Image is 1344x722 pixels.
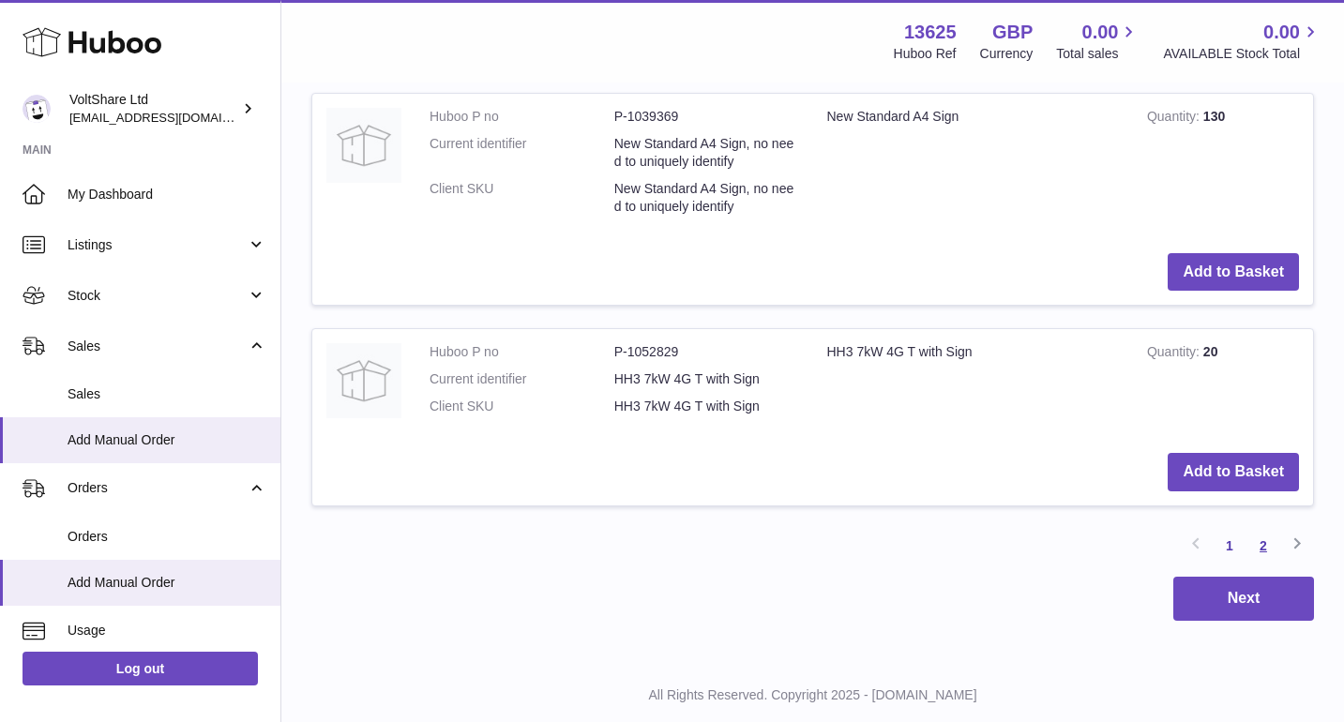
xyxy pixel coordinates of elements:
dd: HH3 7kW 4G T with Sign [614,370,799,388]
dt: Client SKU [430,398,614,415]
span: Orders [68,528,266,546]
td: 130 [1133,94,1313,238]
td: HH3 7kW 4G T with Sign [813,329,1133,439]
span: Stock [68,287,247,305]
strong: Quantity [1147,344,1203,364]
strong: Quantity [1147,109,1203,128]
span: AVAILABLE Stock Total [1163,45,1321,63]
span: 0.00 [1263,20,1300,45]
dt: Huboo P no [430,108,614,126]
p: All Rights Reserved. Copyright 2025 - [DOMAIN_NAME] [296,686,1329,704]
span: Usage [68,622,266,639]
button: Add to Basket [1168,453,1299,491]
dd: P-1052829 [614,343,799,361]
div: Currency [980,45,1034,63]
dd: New Standard A4 Sign, no need to uniquely identify [614,135,799,171]
span: Listings [68,236,247,254]
span: Sales [68,338,247,355]
a: 0.00 AVAILABLE Stock Total [1163,20,1321,63]
button: Next [1173,577,1314,621]
span: Add Manual Order [68,574,266,592]
span: Sales [68,385,266,403]
img: HH3 7kW 4G T with Sign [326,343,401,418]
dd: New Standard A4 Sign, no need to uniquely identify [614,180,799,216]
dd: P-1039369 [614,108,799,126]
span: Total sales [1056,45,1140,63]
dt: Current identifier [430,135,614,171]
span: Add Manual Order [68,431,266,449]
dd: HH3 7kW 4G T with Sign [614,398,799,415]
td: 20 [1133,329,1313,439]
dt: Current identifier [430,370,614,388]
a: 1 [1213,529,1246,563]
a: Log out [23,652,258,685]
strong: GBP [992,20,1033,45]
span: 0.00 [1082,20,1119,45]
div: VoltShare Ltd [69,91,238,127]
span: My Dashboard [68,186,266,203]
img: New Standard A4 Sign [326,108,401,183]
strong: 13625 [904,20,957,45]
img: info@voltshare.co.uk [23,95,51,123]
dt: Huboo P no [430,343,614,361]
a: 0.00 Total sales [1056,20,1140,63]
span: Orders [68,479,247,497]
button: Add to Basket [1168,253,1299,292]
span: [EMAIL_ADDRESS][DOMAIN_NAME] [69,110,276,125]
dt: Client SKU [430,180,614,216]
td: New Standard A4 Sign [813,94,1133,238]
a: 2 [1246,529,1280,563]
div: Huboo Ref [894,45,957,63]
